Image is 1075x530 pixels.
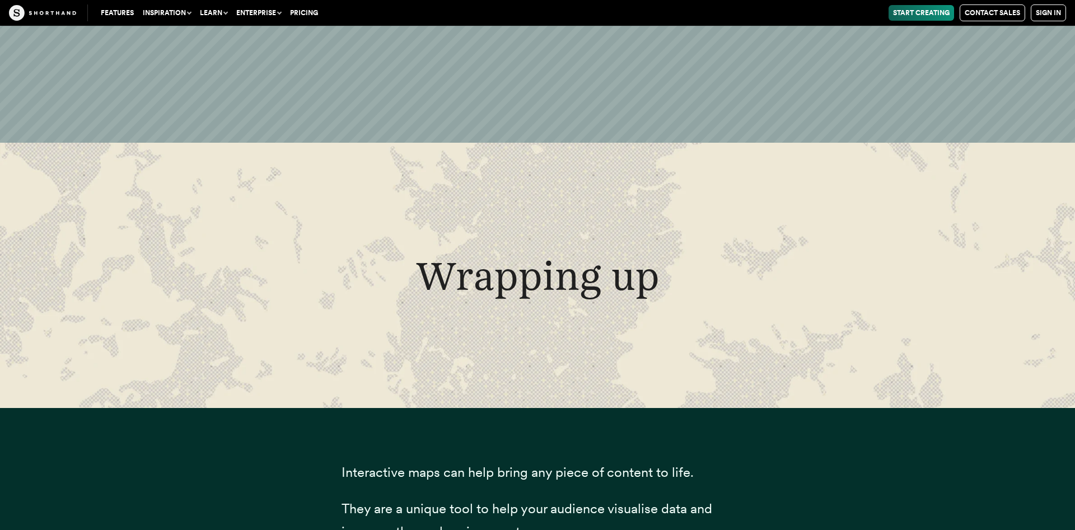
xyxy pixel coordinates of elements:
[9,5,76,21] img: The Craft
[960,4,1025,21] a: Contact Sales
[96,5,138,21] a: Features
[286,5,322,21] a: Pricing
[232,5,286,21] button: Enterprise
[415,252,660,299] span: Wrapping up
[342,464,694,480] span: Interactive maps can help bring any piece of content to life.
[1031,4,1066,21] a: Sign in
[195,5,232,21] button: Learn
[889,5,954,21] a: Start Creating
[138,5,195,21] button: Inspiration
